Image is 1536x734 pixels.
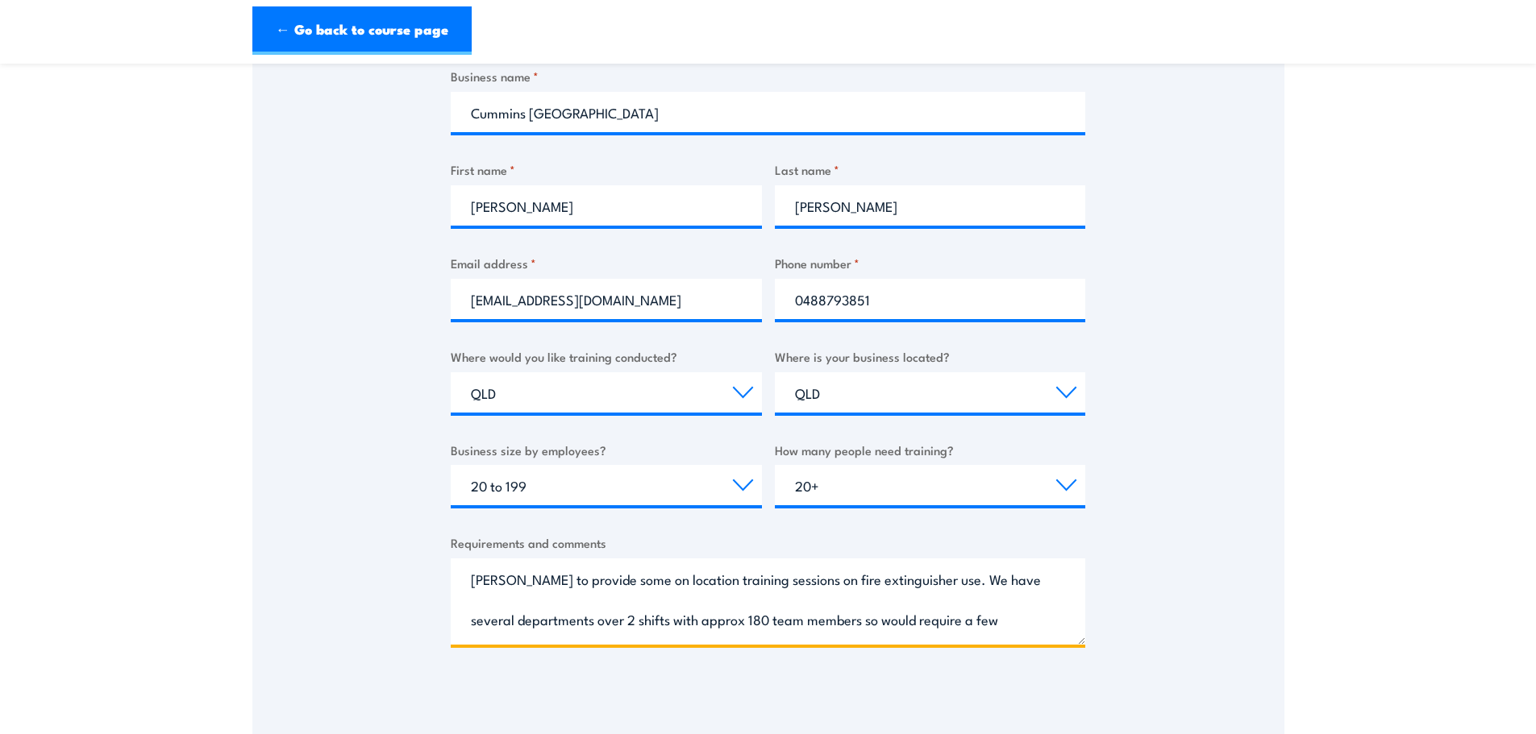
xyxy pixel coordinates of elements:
[775,441,1086,459] label: How many people need training?
[252,6,472,55] a: ← Go back to course page
[451,347,762,366] label: Where would you like training conducted?
[775,254,1086,272] label: Phone number
[451,67,1085,85] label: Business name
[451,254,762,272] label: Email address
[451,441,762,459] label: Business size by employees?
[451,533,1085,552] label: Requirements and comments
[775,347,1086,366] label: Where is your business located?
[451,160,762,179] label: First name
[775,160,1086,179] label: Last name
